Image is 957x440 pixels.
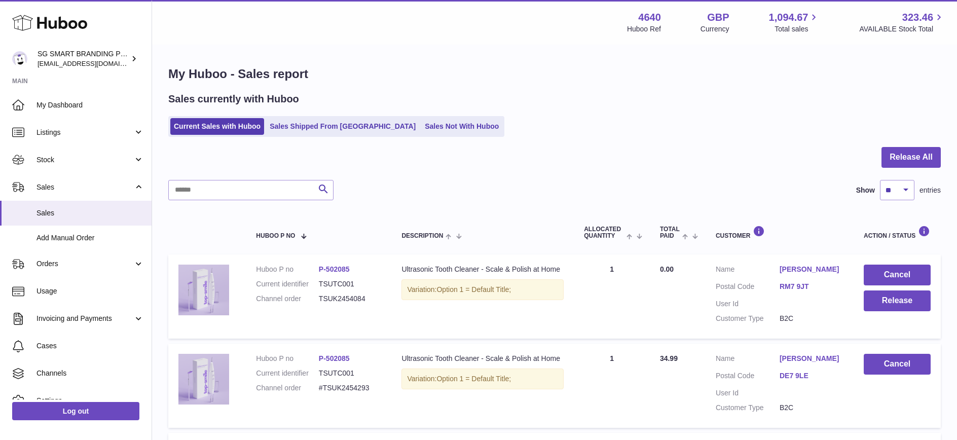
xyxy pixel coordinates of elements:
[36,369,144,378] span: Channels
[660,226,680,239] span: Total paid
[36,314,133,323] span: Invoicing and Payments
[856,186,875,195] label: Show
[716,226,843,239] div: Customer
[574,254,650,339] td: 1
[36,341,144,351] span: Cases
[716,371,780,383] dt: Postal Code
[319,265,350,273] a: P-502085
[36,286,144,296] span: Usage
[256,265,319,274] dt: Huboo P no
[780,371,843,381] a: DE7 9LE
[256,233,295,239] span: Huboo P no
[178,354,229,405] img: plaqueremoverforteethbestselleruk5.png
[716,265,780,277] dt: Name
[401,369,564,389] div: Variation:
[638,11,661,24] strong: 4640
[36,128,133,137] span: Listings
[716,388,780,398] dt: User Id
[902,11,933,24] span: 323.46
[401,354,564,363] div: Ultrasonic Tooth Cleaner - Scale & Polish at Home
[36,396,144,406] span: Settings
[319,383,382,393] dd: #TSUK2454293
[780,354,843,363] a: [PERSON_NAME]
[170,118,264,135] a: Current Sales with Huboo
[256,279,319,289] dt: Current identifier
[36,155,133,165] span: Stock
[627,24,661,34] div: Huboo Ref
[38,59,149,67] span: [EMAIL_ADDRESS][DOMAIN_NAME]
[12,51,27,66] img: uktopsmileshipping@gmail.com
[421,118,502,135] a: Sales Not With Huboo
[780,314,843,323] dd: B2C
[256,294,319,304] dt: Channel order
[401,233,443,239] span: Description
[168,66,941,82] h1: My Huboo - Sales report
[256,383,319,393] dt: Channel order
[775,24,820,34] span: Total sales
[168,92,299,106] h2: Sales currently with Huboo
[707,11,729,24] strong: GBP
[864,265,931,285] button: Cancel
[881,147,941,168] button: Release All
[36,259,133,269] span: Orders
[36,182,133,192] span: Sales
[38,49,129,68] div: SG SMART BRANDING PTE. LTD.
[716,299,780,309] dt: User Id
[436,375,511,383] span: Option 1 = Default Title;
[36,208,144,218] span: Sales
[256,369,319,378] dt: Current identifier
[859,11,945,34] a: 323.46 AVAILABLE Stock Total
[780,403,843,413] dd: B2C
[780,282,843,291] a: RM7 9JT
[716,282,780,294] dt: Postal Code
[864,290,931,311] button: Release
[716,403,780,413] dt: Customer Type
[36,233,144,243] span: Add Manual Order
[660,354,678,362] span: 34.99
[716,354,780,366] dt: Name
[780,265,843,274] a: [PERSON_NAME]
[864,354,931,375] button: Cancel
[178,265,229,315] img: plaqueremoverforteethbestselleruk5.png
[401,265,564,274] div: Ultrasonic Tooth Cleaner - Scale & Polish at Home
[716,314,780,323] dt: Customer Type
[864,226,931,239] div: Action / Status
[319,354,350,362] a: P-502085
[319,279,382,289] dd: TSUTC001
[436,285,511,294] span: Option 1 = Default Title;
[584,226,623,239] span: ALLOCATED Quantity
[266,118,419,135] a: Sales Shipped From [GEOGRAPHIC_DATA]
[701,24,729,34] div: Currency
[256,354,319,363] dt: Huboo P no
[319,294,382,304] dd: TSUK2454084
[769,11,808,24] span: 1,094.67
[919,186,941,195] span: entries
[859,24,945,34] span: AVAILABLE Stock Total
[769,11,820,34] a: 1,094.67 Total sales
[660,265,674,273] span: 0.00
[401,279,564,300] div: Variation:
[12,402,139,420] a: Log out
[574,344,650,428] td: 1
[36,100,144,110] span: My Dashboard
[319,369,382,378] dd: TSUTC001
